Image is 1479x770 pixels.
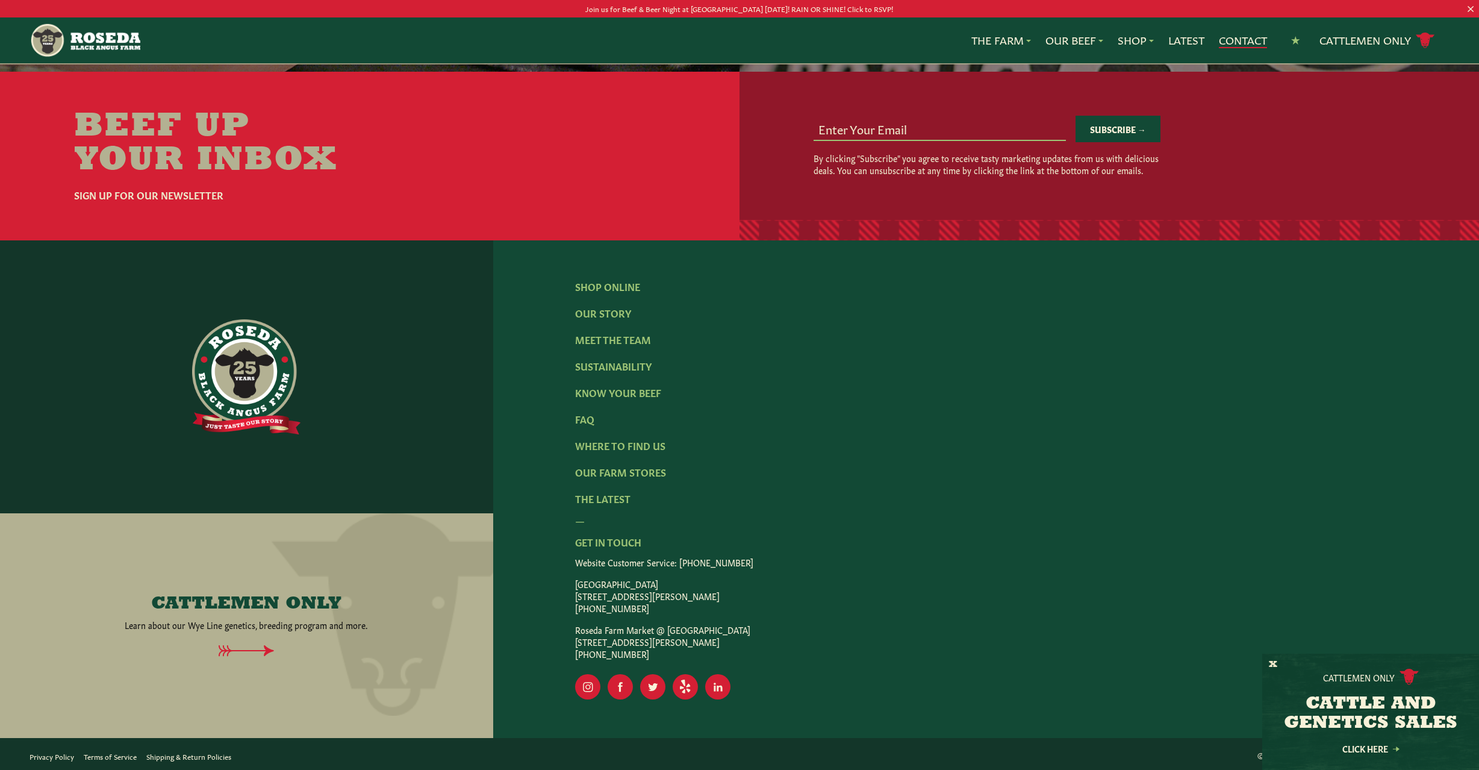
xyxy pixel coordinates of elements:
[1257,749,1449,762] p: ©2025 - Roseda [GEOGRAPHIC_DATA] All Rights Reserved
[74,187,382,202] h6: Sign Up For Our Newsletter
[640,674,665,700] a: Visit Our Twitter Page
[74,2,1405,15] p: Join us for Beef & Beer Night at [GEOGRAPHIC_DATA] [DATE]! RAIN OR SHINE! Click to RSVP!
[971,33,1031,48] a: The Farm
[705,674,730,700] a: Visit Our LinkedIn Page
[30,751,74,761] a: Privacy Policy
[192,319,300,435] img: https://roseda.com/wp-content/uploads/2021/06/roseda-25-full@2x.png
[30,22,140,58] img: https://roseda.com/wp-content/uploads/2021/05/roseda-25-header.png
[1323,671,1395,683] p: Cattlemen Only
[575,386,661,399] a: Know Your Beef
[673,674,698,700] a: Visit Our Yelp Page
[575,439,665,452] a: Where To Find Us
[575,492,631,505] a: The Latest
[74,110,382,178] h2: Beef Up Your Inbox
[1168,33,1204,48] a: Latest
[1400,669,1419,685] img: cattle-icon.svg
[575,333,651,346] a: Meet The Team
[575,513,1396,527] div: —
[575,306,631,319] a: Our Story
[575,624,1396,660] p: Roseda Farm Market @ [GEOGRAPHIC_DATA] [STREET_ADDRESS][PERSON_NAME] [PHONE_NUMBER]
[814,117,1066,140] input: Enter Your Email
[575,412,594,425] a: FAQ
[1045,33,1103,48] a: Our Beef
[575,359,652,372] a: Sustainability
[146,751,231,761] a: Shipping & Return Policies
[1219,33,1267,48] a: Contact
[125,619,368,631] p: Learn about our Wye Line genetics, breeding program and more.
[575,556,1396,568] p: Website Customer Service: [PHONE_NUMBER]
[1319,30,1435,51] a: Cattlemen Only
[814,152,1160,176] p: By clicking "Subscribe" you agree to receive tasty marketing updates from us with delicious deals...
[151,595,341,614] h4: CATTLEMEN ONLY
[1316,745,1425,753] a: Click Here
[41,595,452,631] a: CATTLEMEN ONLY Learn about our Wye Line genetics, breeding program and more.
[575,465,666,478] a: Our Farm Stores
[575,280,640,293] a: Shop Online
[1118,33,1154,48] a: Shop
[575,578,1396,614] p: [GEOGRAPHIC_DATA] [STREET_ADDRESS][PERSON_NAME] [PHONE_NUMBER]
[575,674,600,700] a: Visit Our Instagram Page
[1277,695,1464,733] h3: CATTLE AND GENETICS SALES
[608,674,633,700] a: Visit Our Facebook Page
[84,751,137,761] a: Terms of Service
[1076,116,1160,142] button: Subscribe →
[1269,659,1277,671] button: X
[30,17,1449,63] nav: Main Navigation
